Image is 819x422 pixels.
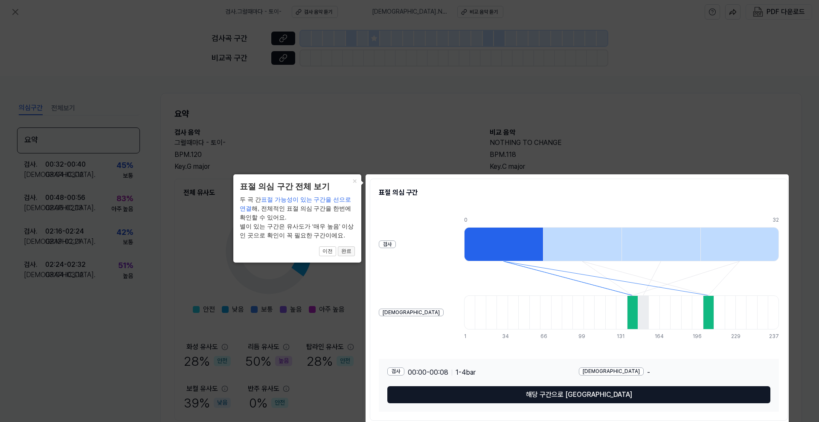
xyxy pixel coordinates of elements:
div: 0 [464,217,543,224]
div: [DEMOGRAPHIC_DATA] [579,367,644,376]
div: 검사 [387,367,404,376]
div: 1 [464,333,475,340]
div: 두 곡 간 해, 전체적인 표절 의심 구간을 한번에 확인할 수 있어요. 별이 있는 구간은 유사도가 ‘매우 높음’ 이상인 곳으로 확인이 꼭 필요한 구간이에요. [240,195,355,240]
div: - [579,367,770,378]
button: 해당 구간으로 [GEOGRAPHIC_DATA] [387,386,770,403]
span: 00:00 - 00:08 [408,367,448,378]
div: 검사 [379,240,396,249]
div: 34 [502,333,513,340]
div: 32 [773,217,779,224]
div: 66 [540,333,551,340]
div: 131 [617,333,627,340]
div: 237 [769,333,779,340]
div: 196 [693,333,703,340]
button: 완료 [338,246,355,257]
span: 표절 가능성이 있는 구간을 선으로 연결 [240,196,351,212]
div: 164 [655,333,665,340]
div: 229 [731,333,742,340]
div: [DEMOGRAPHIC_DATA] [379,309,444,317]
button: Close [348,174,361,186]
h2: 표절 의심 구간 [379,188,779,198]
span: 1 - 4 bar [456,367,476,378]
header: 표절 의심 구간 전체 보기 [240,181,355,193]
button: 이전 [319,246,336,257]
div: 99 [578,333,589,340]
